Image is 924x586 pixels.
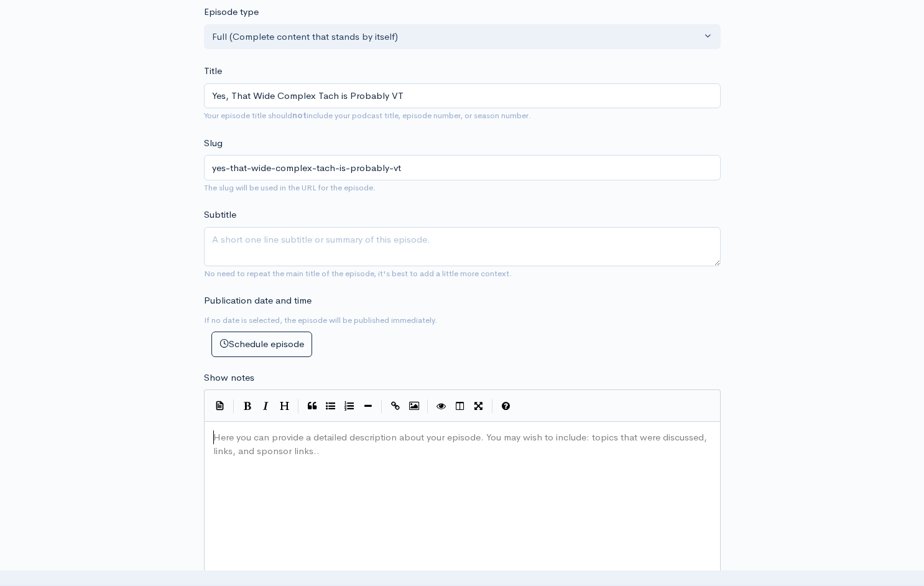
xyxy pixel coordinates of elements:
[427,399,428,414] i: |
[212,30,701,44] div: Full (Complete content that stands by itself)
[381,399,382,414] i: |
[204,294,312,308] label: Publication date and time
[451,397,469,416] button: Toggle Side by Side
[204,182,376,193] small: The slug will be used in the URL for the episode.
[211,396,229,414] button: Insert Show Notes Template
[257,397,275,416] button: Italic
[211,332,312,357] button: Schedule episode
[238,397,257,416] button: Bold
[275,397,294,416] button: Heading
[359,397,377,416] button: Insert Horizontal Line
[497,397,515,416] button: Markdown Guide
[298,399,299,414] i: |
[204,268,512,279] small: No need to repeat the main title of the episode, it's best to add a little more context.
[204,5,259,19] label: Episode type
[204,83,721,109] input: What is the episode's title?
[204,64,222,78] label: Title
[386,397,405,416] button: Create Link
[432,397,451,416] button: Toggle Preview
[204,155,721,180] input: title-of-episode
[204,110,531,121] small: Your episode title should include your podcast title, episode number, or season number.
[204,315,437,325] small: If no date is selected, the episode will be published immediately.
[405,397,423,416] button: Insert Image
[292,110,307,121] strong: not
[492,399,493,414] i: |
[469,397,488,416] button: Toggle Fullscreen
[204,24,721,50] button: Full (Complete content that stands by itself)
[233,399,234,414] i: |
[204,208,236,222] label: Subtitle
[204,371,254,385] label: Show notes
[204,136,223,151] label: Slug
[303,397,321,416] button: Quote
[340,397,359,416] button: Numbered List
[321,397,340,416] button: Generic List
